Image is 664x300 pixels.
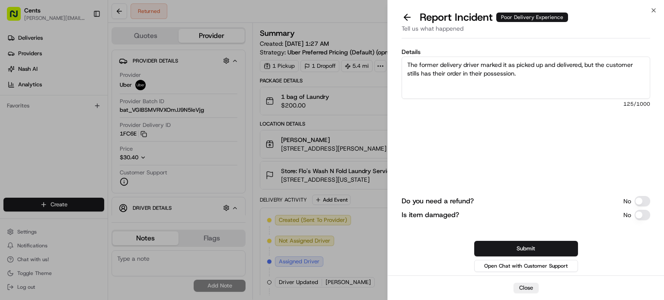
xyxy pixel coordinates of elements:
label: Is item damaged? [402,210,459,220]
a: Powered byPylon [61,146,105,153]
span: 125 /1000 [402,101,650,107]
p: No [623,211,631,219]
button: Start new chat [147,85,157,95]
img: 1736555255976-a54dd68f-1ca7-489b-9aae-adbdc363a1c4 [9,82,24,98]
div: Poor Delivery Experience [496,13,568,22]
div: 📗 [9,126,16,133]
button: Submit [474,241,578,256]
p: No [623,197,631,205]
span: Pylon [86,146,105,153]
div: Tell us what happened [402,24,650,38]
a: 📗Knowledge Base [5,122,70,137]
span: API Documentation [82,125,139,134]
img: Nash [9,9,26,26]
label: Details [402,49,650,55]
label: Do you need a refund? [402,196,474,206]
button: Open Chat with Customer Support [474,260,578,272]
input: Clear [22,56,143,65]
p: Welcome 👋 [9,35,157,48]
textarea: The former delivery driver marked it as picked up and delivered, but the customer stills has thei... [402,57,650,99]
div: Start new chat [29,82,142,91]
p: Report Incident [420,10,568,24]
button: Close [514,283,539,293]
div: We're available if you need us! [29,91,109,98]
div: 💻 [73,126,80,133]
a: 💻API Documentation [70,122,142,137]
span: Knowledge Base [17,125,66,134]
